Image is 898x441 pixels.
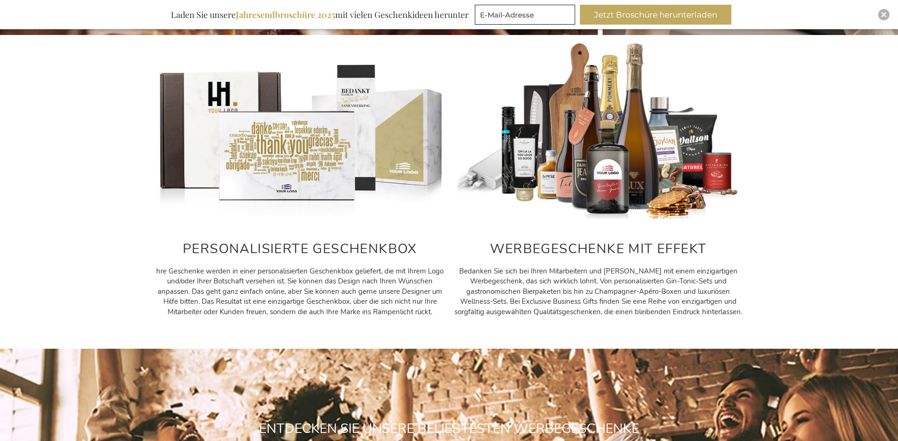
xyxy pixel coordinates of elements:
[475,5,578,27] form: marketing offers and promotions
[878,9,889,20] div: Close
[156,242,445,256] h2: PERSONALISIERTE GESCHENKBOX
[167,5,473,25] div: Laden Sie unsere mit vielen Geschenkideen herunter
[454,266,743,317] p: Bedanken Sie sich bei Ihren Mitarbeitern und [PERSON_NAME] mit einem einzigartigen Werbegeschenk,...
[156,42,445,222] img: Gepersonaliseerde relatiegeschenken voor personeel en klanten
[475,5,575,25] input: E-Mail-Adresse
[580,5,731,25] button: Jetzt Broschüre herunterladen
[156,266,445,317] p: hre Geschenke werden in einer personalisierten Geschenkbox geliefert, die mit Ihrem Logo und/oder...
[454,42,743,222] img: Personalisierte Geschenke für Kunden und Mitarbeiter mit WirkungPersonalisierte Geschenke für Kun...
[454,242,743,256] h2: WERBEGESCHENKE MIT EFFEKT
[881,12,887,18] img: Close
[236,9,335,20] b: Jahresendbroschüre 2025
